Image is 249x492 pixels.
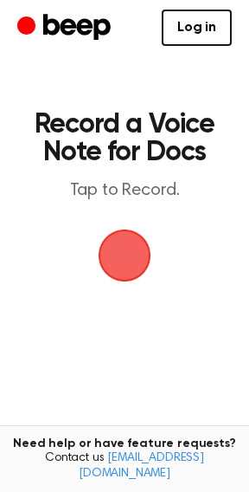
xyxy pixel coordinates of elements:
[162,10,232,46] a: Log in
[99,230,150,282] img: Beep Logo
[31,111,218,166] h1: Record a Voice Note for Docs
[10,451,239,482] span: Contact us
[31,180,218,202] p: Tap to Record.
[79,452,204,480] a: [EMAIL_ADDRESS][DOMAIN_NAME]
[17,11,115,45] a: Beep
